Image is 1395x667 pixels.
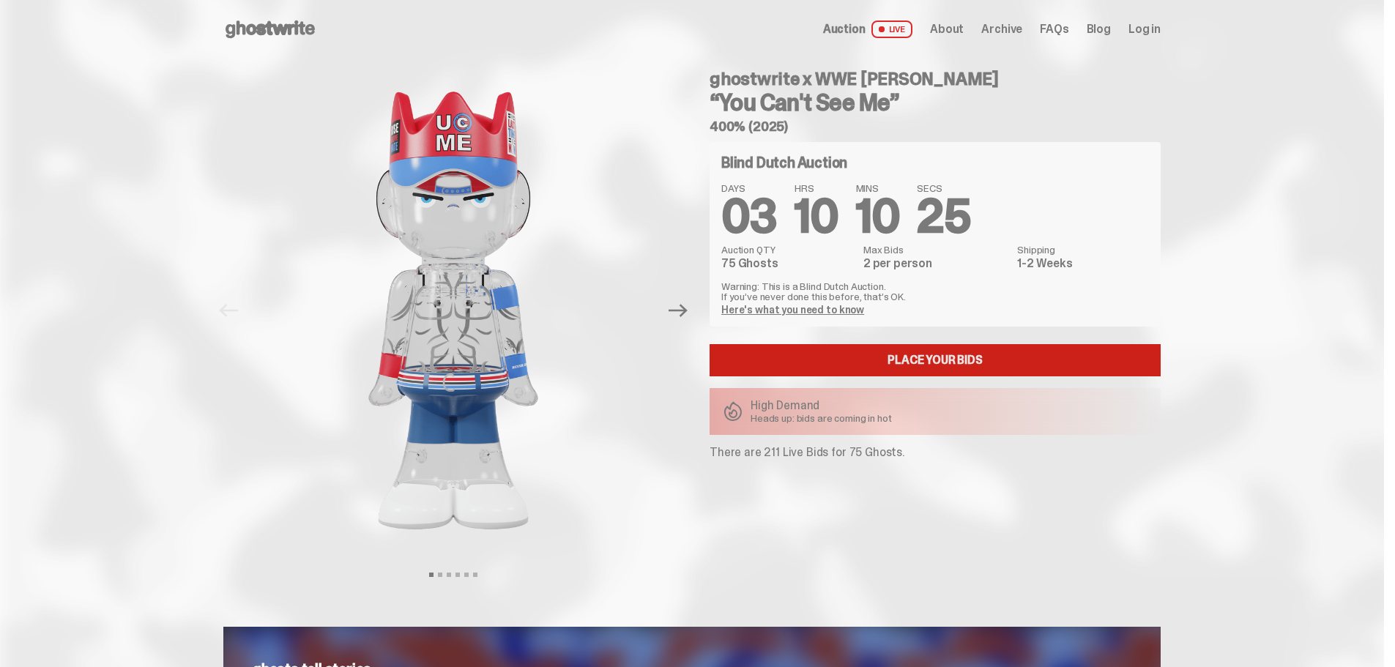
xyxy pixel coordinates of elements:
dt: Auction QTY [721,245,855,255]
h4: Blind Dutch Auction [721,155,847,170]
dt: Max Bids [863,245,1008,255]
span: DAYS [721,183,777,193]
button: View slide 1 [429,573,434,577]
a: Log in [1128,23,1161,35]
a: Place your Bids [710,344,1161,376]
a: Archive [981,23,1022,35]
p: Warning: This is a Blind Dutch Auction. If you’ve never done this before, that’s OK. [721,281,1149,302]
a: FAQs [1040,23,1068,35]
dd: 75 Ghosts [721,258,855,269]
h5: 400% (2025) [710,120,1161,133]
img: John_Cena_Hero_1.png [252,59,655,562]
span: Auction [823,23,866,35]
dd: 2 per person [863,258,1008,269]
span: LIVE [871,21,913,38]
p: There are 211 Live Bids for 75 Ghosts. [710,447,1161,458]
span: 10 [795,186,838,247]
span: HRS [795,183,838,193]
button: View slide 5 [464,573,469,577]
button: View slide 2 [438,573,442,577]
a: About [930,23,964,35]
p: Heads up: bids are coming in hot [751,413,892,423]
button: View slide 6 [473,573,477,577]
span: 25 [917,186,970,247]
h3: “You Can't See Me” [710,91,1161,114]
h4: ghostwrite x WWE [PERSON_NAME] [710,70,1161,88]
span: SECS [917,183,970,193]
dd: 1-2 Weeks [1017,258,1149,269]
p: High Demand [751,400,892,411]
a: Auction LIVE [823,21,912,38]
span: 03 [721,186,777,247]
button: Next [662,294,694,327]
dt: Shipping [1017,245,1149,255]
button: View slide 4 [455,573,460,577]
a: Here's what you need to know [721,303,864,316]
a: Blog [1087,23,1111,35]
span: 10 [856,186,900,247]
button: View slide 3 [447,573,451,577]
span: MINS [856,183,900,193]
